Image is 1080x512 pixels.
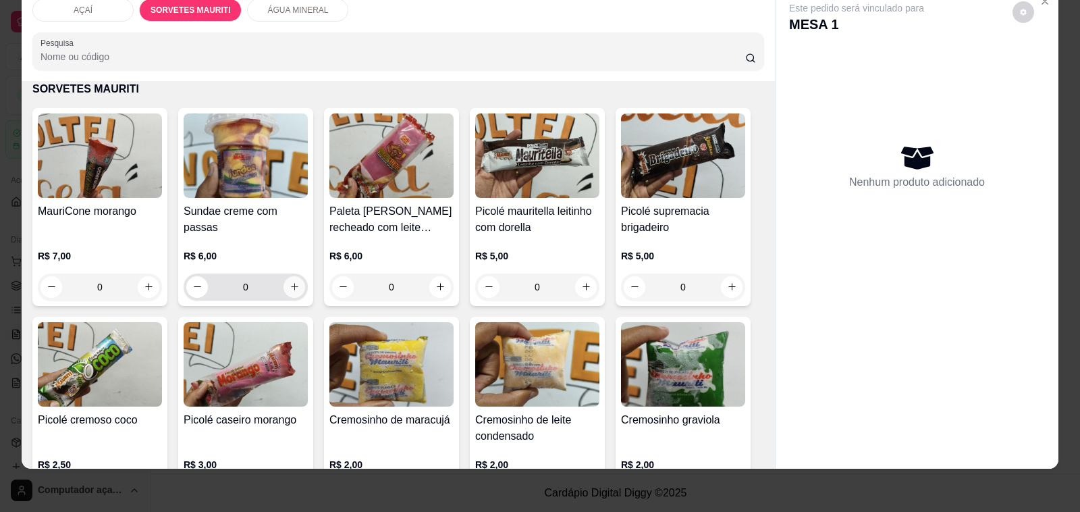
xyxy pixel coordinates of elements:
p: R$ 2,50 [38,458,162,471]
button: increase-product-quantity [721,276,742,298]
h4: Paleta [PERSON_NAME] recheado com leite condensado [329,203,454,236]
img: product-image [329,113,454,198]
button: decrease-product-quantity [40,276,62,298]
img: product-image [621,113,745,198]
img: product-image [184,322,308,407]
h4: Cremosinho de maracujá [329,412,454,428]
p: R$ 7,00 [38,249,162,263]
p: R$ 5,00 [621,249,745,263]
p: R$ 2,00 [621,458,745,471]
input: Pesquisa [40,50,745,63]
button: decrease-product-quantity [332,276,354,298]
p: MESA 1 [789,15,924,34]
h4: Picolé mauritella leitinho com dorella [475,203,599,236]
p: R$ 2,00 [475,458,599,471]
h4: Cremosinho de leite condensado [475,412,599,444]
h4: Picolé supremacia brigadeiro [621,203,745,236]
button: increase-product-quantity [138,276,159,298]
img: product-image [621,322,745,407]
h4: Picolé cremoso coco [38,412,162,428]
img: product-image [184,113,308,198]
button: decrease-product-quantity [478,276,500,298]
p: Este pedido será vinculado para [789,1,924,15]
img: product-image [38,113,162,198]
p: Nenhum produto adicionado [849,174,985,190]
img: product-image [329,322,454,407]
img: product-image [475,322,599,407]
p: R$ 6,00 [184,249,308,263]
button: decrease-product-quantity [186,276,208,298]
button: increase-product-quantity [283,276,305,298]
label: Pesquisa [40,37,78,49]
p: SORVETES MAURITI [32,81,764,97]
p: SORVETES MAURITI [151,5,230,16]
p: AÇAÍ [74,5,92,16]
p: R$ 6,00 [329,249,454,263]
p: ÁGUA MINERAL [267,5,328,16]
h4: MauriCone morango [38,203,162,220]
h4: Cremosinho graviola [621,412,745,428]
button: increase-product-quantity [429,276,451,298]
img: product-image [475,113,599,198]
p: R$ 5,00 [475,249,599,263]
button: increase-product-quantity [575,276,597,298]
button: decrease-product-quantity [624,276,645,298]
p: R$ 2,00 [329,458,454,471]
button: decrease-product-quantity [1013,1,1034,23]
p: R$ 3,00 [184,458,308,471]
img: product-image [38,322,162,407]
h4: Picolé caseiro morango [184,412,308,428]
h4: Sundae creme com passas [184,203,308,236]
